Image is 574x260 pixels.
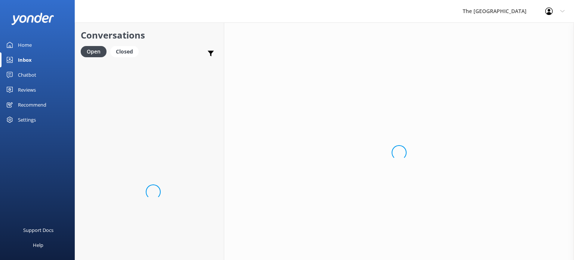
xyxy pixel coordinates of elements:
a: Open [81,47,110,55]
img: yonder-white-logo.png [11,13,54,25]
div: Help [33,238,43,253]
div: Support Docs [23,223,53,238]
a: Closed [110,47,142,55]
div: Inbox [18,52,32,67]
div: Reviews [18,82,36,97]
div: Open [81,46,107,57]
div: Settings [18,112,36,127]
div: Recommend [18,97,46,112]
div: Closed [110,46,139,57]
h2: Conversations [81,28,218,42]
div: Home [18,37,32,52]
div: Chatbot [18,67,36,82]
